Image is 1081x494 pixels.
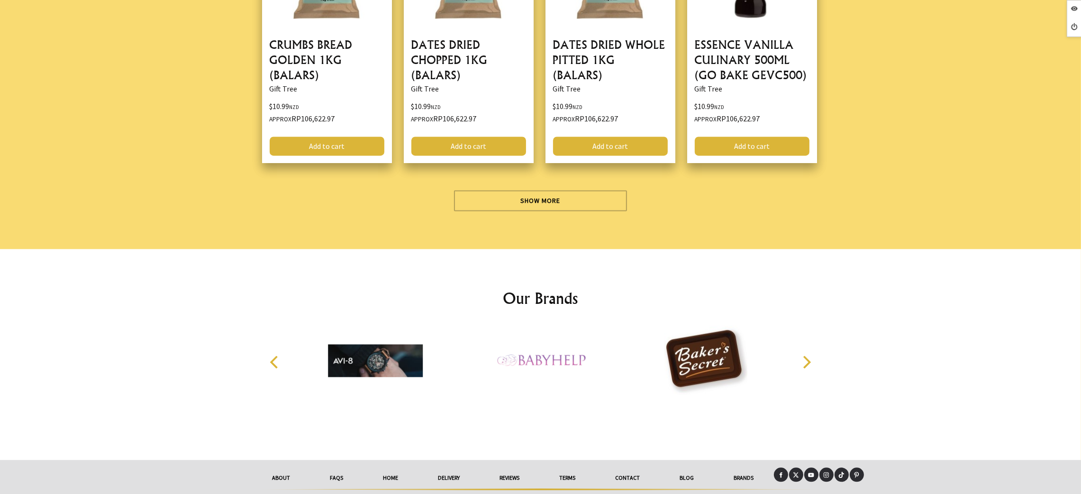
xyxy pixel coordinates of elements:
[253,467,310,488] a: About
[850,467,864,482] a: Pinterest
[328,325,423,396] img: AVI-8
[310,467,363,488] a: FAQs
[714,467,774,488] a: Brands
[789,467,803,482] a: X (Twitter)
[819,467,834,482] a: Instagram
[658,325,753,396] img: Baker's Secret
[454,190,627,211] a: Show More
[774,467,788,482] a: Facebook
[553,137,668,156] a: Add to cart
[695,137,809,156] a: Add to cart
[596,467,660,488] a: Contact
[796,352,817,373] button: Next
[804,467,818,482] a: Youtube
[411,137,526,156] a: Add to cart
[265,352,286,373] button: Previous
[260,287,821,310] h2: Our Brands
[480,467,540,488] a: reviews
[270,137,384,156] a: Add to cart
[540,467,596,488] a: Terms
[363,467,418,488] a: HOME
[493,325,588,396] img: Baby Help
[418,467,480,488] a: delivery
[660,467,714,488] a: Blog
[835,467,849,482] a: Tiktok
